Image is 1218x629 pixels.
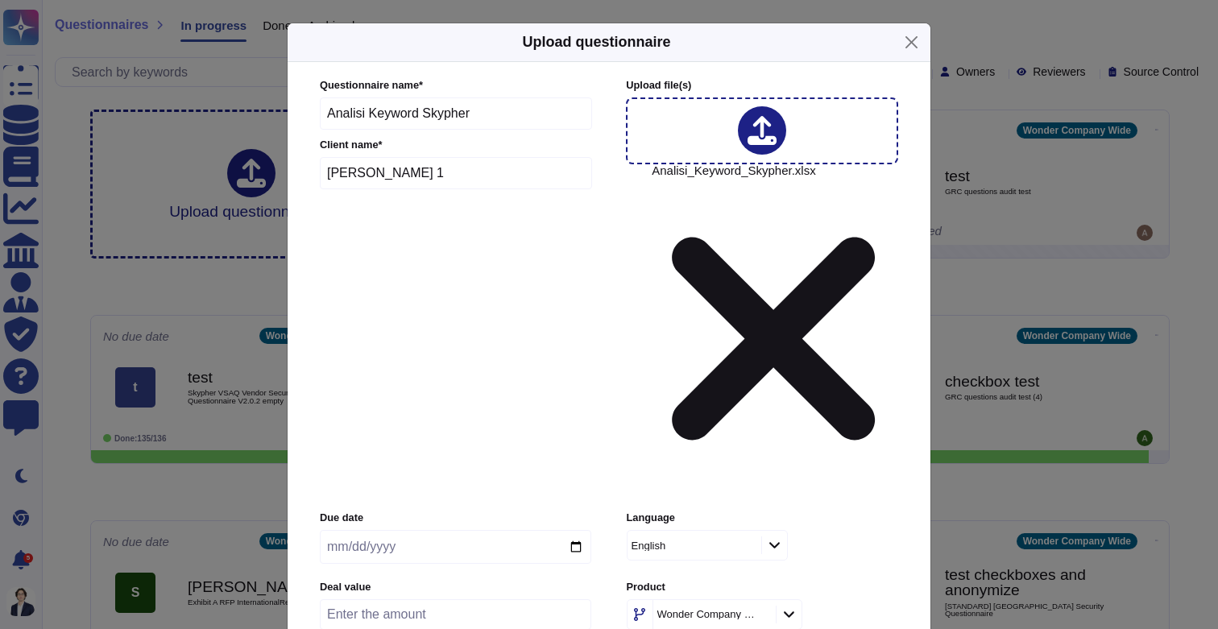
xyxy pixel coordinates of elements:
span: Analisi_Keyword_Skypher.xlsx [652,164,896,501]
label: Due date [320,513,591,523]
div: English [632,540,666,551]
label: Client name [320,140,592,151]
label: Deal value [320,582,591,593]
label: Product [627,582,898,593]
button: Close [899,30,924,55]
label: Language [627,513,898,523]
div: Wonder Company Wide [657,609,756,619]
input: Enter company name of the client [320,157,592,189]
input: Enter questionnaire name [320,97,592,130]
span: Upload file (s) [626,79,691,91]
label: Questionnaire name [320,81,592,91]
h5: Upload questionnaire [522,31,670,53]
input: Due date [320,530,591,564]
